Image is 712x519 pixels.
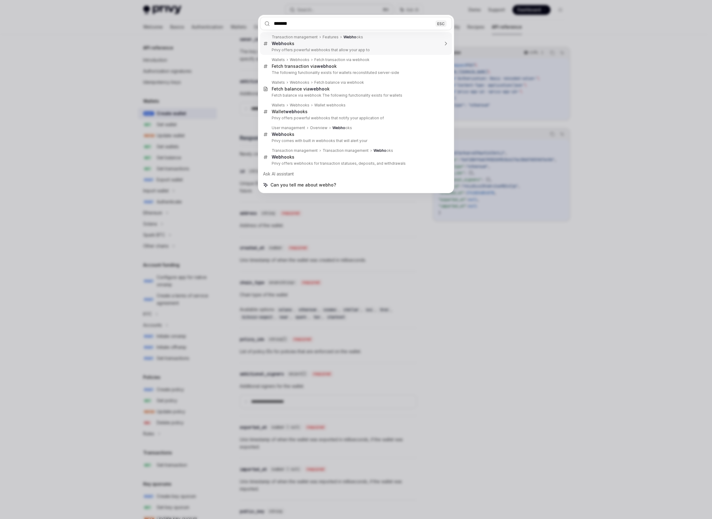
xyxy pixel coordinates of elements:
p: The following functionality exists for wallets reconstituted server-side [272,70,439,75]
b: webho [285,109,300,114]
b: webho [317,63,331,69]
div: ESC [435,20,446,27]
div: Fetch balance via ok [272,86,330,92]
div: Webhooks [290,103,309,108]
span: Can you tell me about webho? [270,182,336,188]
b: Webho [272,132,287,137]
b: webho [310,86,324,91]
b: Webho [272,154,287,160]
div: Wallets [272,103,285,108]
div: Ask AI assistant [260,168,452,179]
div: Transaction management [323,148,369,153]
div: Transaction management [272,148,318,153]
b: Webho [373,148,386,153]
div: oks [332,125,352,130]
p: Privy offers powerful webhooks that allow your app to [272,48,439,52]
p: Privy comes with built in webhooks that will alert your [272,138,439,143]
b: Webho [343,35,356,39]
div: Fetch transaction via ok [272,63,337,69]
div: Webhooks [290,80,309,85]
div: oks [343,35,363,40]
div: Fetch balance via webhook [314,80,364,85]
div: Webhooks [290,57,309,62]
div: oks [272,41,294,46]
p: Privy offers powerful webhooks that notify your application of [272,116,439,121]
p: Fetch balance via webhook The following functionality exists for wallets [272,93,439,98]
div: oks [373,148,393,153]
div: Wallets [272,80,285,85]
div: User management [272,125,305,130]
b: Webho [332,125,345,130]
div: oks [272,154,294,160]
div: Overview [310,125,327,130]
div: Features [323,35,339,40]
div: oks [272,132,294,137]
div: Fetch transaction via webhook [314,57,369,62]
div: Wallet webhooks [314,103,346,108]
p: Privy offers webhooks for transaction statuses, deposits, and withdrawals [272,161,439,166]
div: Wallet oks [272,109,308,114]
div: Wallets [272,57,285,62]
div: Transaction management [272,35,318,40]
b: Webho [272,41,287,46]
